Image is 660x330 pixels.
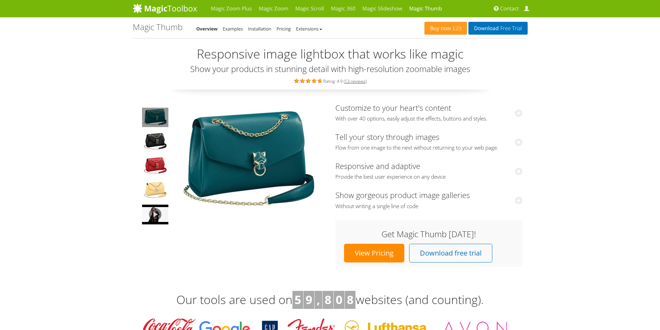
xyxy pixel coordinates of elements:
a: Overview [196,26,218,32]
b: 8 [347,292,353,307]
span: Free Trial [499,26,522,31]
span: Provide the best user experience on any device [335,173,522,180]
img: default.jpg [142,205,168,224]
span: With over 40 options, easily adjust the effects, buttons and styles. [335,115,522,122]
a: DownloadFree Trial [468,22,527,35]
img: JavaScript Lightbox - Magic Thumb Demo image - Cartier Leather Bag 4 [142,180,168,200]
b: 8 [325,292,331,307]
a: Magic Thumb is completely responsive, resize your browser window to see it in action [141,155,169,176]
a: Download free trial [409,244,492,262]
a: Pricing [276,26,291,32]
a: Customize to your heart's contentWith over 40 options, easily adjust the effects, buttons and sty... [335,102,522,122]
b: 0 [336,292,342,307]
b: 9 [306,292,312,307]
h2: Responsive image lightbox that works like magic [133,47,528,61]
a: Include videos too! Magic Thumb comes with out-of-the-box support for YouTube, Vimeo and self-hos... [141,204,169,225]
span: Without writing a single line of code [335,203,522,210]
b: , [317,292,320,307]
a: Showcase your product images in a smooth JavaScript lightbox [173,104,325,217]
h3: Our tools are used on websites (and counting). [127,291,533,309]
img: JavaScript Lightbox - Magic Thumb Demo image - Cartier Leather Bag 1 [142,108,168,127]
a: You can use your keyboard to navigate on a desktop and familiar swipe gestures on a touch enabled... [141,180,169,200]
a: Responsive and adaptiveProvide the best user experience on any device [335,161,522,180]
img: MagicToolbox.com - Image tools for your website [133,3,197,14]
img: Youtube thumbnail Magic Thumb [173,104,325,217]
a: Show gorgeous product image galleriesWithout writing a single line of code [335,190,522,209]
span: £29 [451,26,462,31]
b: 5 [294,292,301,307]
a: Buy now£29 [424,22,467,35]
a: 13 reviews [345,78,366,84]
h1: Magic Thumb [133,23,183,32]
span: Contact [500,5,519,12]
img: JavaScript Lightbox - Magic Thumb Demo image - Cartier Leather Bag 3 [142,156,168,176]
h3: Get Magic Thumb [DATE]! [342,230,516,239]
a: Examples [223,26,243,32]
div: Rating: 4.9 ( ) [133,77,528,84]
img: Magic Thumb demo - Cartier bag 2 [142,132,168,151]
a: Installation [248,26,271,32]
a: Extensions [296,26,322,32]
h3: Show your products in stunning detail with high-resolution zoomable images [133,64,528,73]
a: Showcase your product images in this sleek javascript lightbox [141,107,169,128]
a: View Pricing [344,244,404,262]
span: Flow from one image to the next without returning to your web page. [335,144,522,151]
a: Tell your story through imagesFlow from one image to the next without returning to your web page. [335,132,522,151]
